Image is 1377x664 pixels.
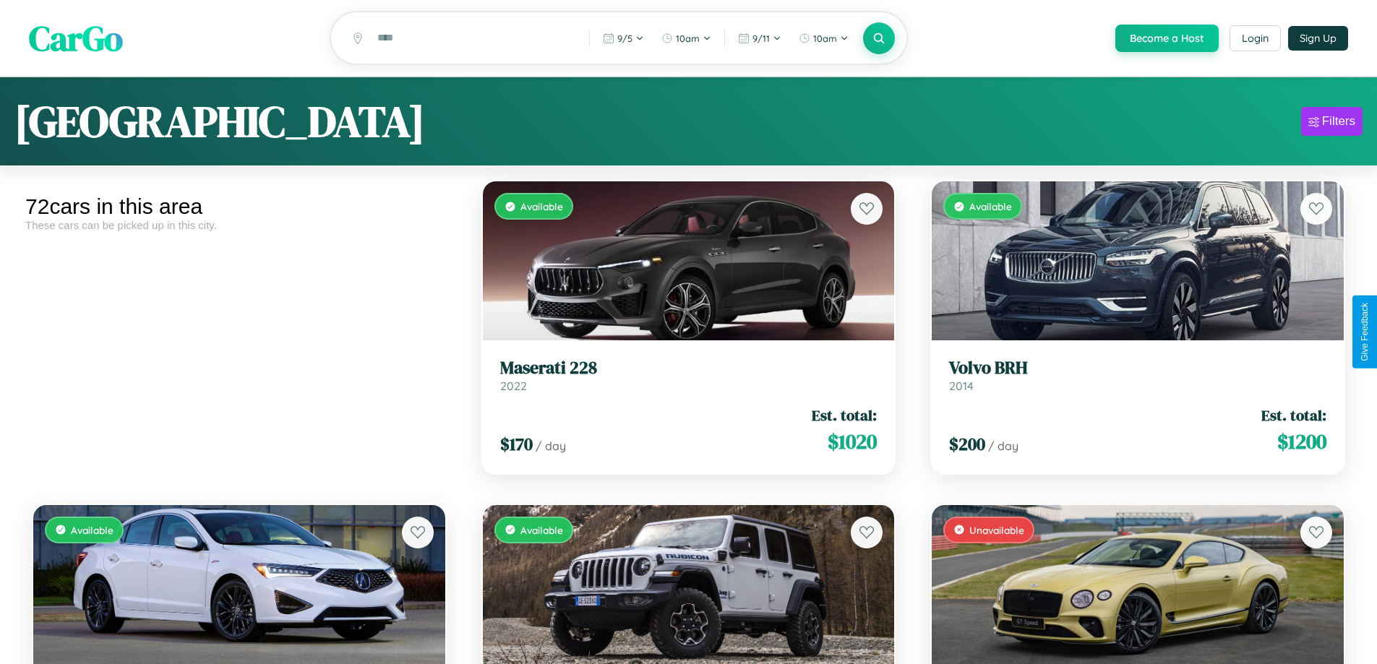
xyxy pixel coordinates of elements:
span: Available [969,200,1012,212]
span: Available [520,200,563,212]
a: Maserati 2282022 [500,358,878,393]
span: 10am [813,33,837,44]
div: Give Feedback [1360,303,1370,361]
span: $ 200 [949,432,985,456]
span: 2014 [949,379,974,393]
h1: [GEOGRAPHIC_DATA] [14,92,425,151]
a: Volvo BRH2014 [949,358,1326,393]
span: Est. total: [812,405,877,426]
h3: Volvo BRH [949,358,1326,379]
div: These cars can be picked up in this city. [25,219,453,231]
span: 9 / 11 [752,33,770,44]
button: Sign Up [1288,26,1348,51]
span: 9 / 5 [617,33,632,44]
button: Login [1230,25,1281,51]
span: CarGo [29,14,123,62]
button: Filters [1301,107,1363,136]
span: Est. total: [1261,405,1326,426]
span: Available [71,524,113,536]
button: 10am [792,27,856,50]
span: 2022 [500,379,527,393]
span: $ 1200 [1277,427,1326,456]
span: $ 170 [500,432,533,456]
span: 10am [676,33,700,44]
span: $ 1020 [828,427,877,456]
span: / day [988,439,1018,453]
button: 9/5 [596,27,651,50]
button: 9/11 [731,27,789,50]
button: Become a Host [1115,25,1219,52]
span: / day [536,439,566,453]
div: Filters [1322,114,1355,129]
span: Unavailable [969,524,1024,536]
div: 72 cars in this area [25,194,453,219]
button: 10am [654,27,718,50]
span: Available [520,524,563,536]
h3: Maserati 228 [500,358,878,379]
